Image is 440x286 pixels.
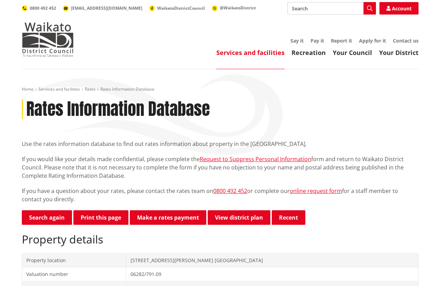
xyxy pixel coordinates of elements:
p: Use the rates information database to find out rates information about property in the [GEOGRAPHI... [22,140,419,148]
td: [STREET_ADDRESS][PERSON_NAME] [GEOGRAPHIC_DATA] [126,253,418,267]
a: Search again [22,210,72,225]
td: 06282/791.09 [126,267,418,282]
span: Rates Information Database [100,86,154,92]
p: If you have a question about your rates, please contact the rates team on or complete our for a s... [22,187,419,203]
p: If you would like your details made confidential, please complete the form and return to Waikato ... [22,155,419,180]
a: Rates [85,86,96,92]
a: Your District [379,48,419,57]
td: Property location [22,253,126,267]
nav: breadcrumb [22,86,419,92]
input: Search input [287,2,376,15]
a: online request form [290,187,342,195]
span: WaikatoDistrictCouncil [157,5,205,11]
a: @WaikatoDistrict [212,5,256,11]
td: Valuation number [22,267,126,282]
a: Make a rates payment [130,210,206,225]
button: Recent [272,210,305,225]
a: [EMAIL_ADDRESS][DOMAIN_NAME] [63,5,142,11]
img: Waikato District Council - Te Kaunihera aa Takiwaa o Waikato [22,22,74,57]
span: @WaikatoDistrict [220,5,256,11]
a: 0800 492 452 [213,187,247,195]
a: Services and facilities [216,48,285,57]
a: Your Council [333,48,372,57]
a: Home [22,86,34,92]
a: Apply for it [359,37,386,44]
a: View district plan [208,210,270,225]
a: 0800 492 452 [22,5,56,11]
button: Print this page [73,210,128,225]
h1: Rates Information Database [26,99,210,119]
a: Report it [331,37,352,44]
a: Recreation [291,48,326,57]
a: Request to Suppress Personal Information [200,155,311,163]
a: Say it [290,37,304,44]
span: [EMAIL_ADDRESS][DOMAIN_NAME] [71,5,142,11]
a: Pay it [311,37,324,44]
a: Account [379,2,419,15]
span: 0800 492 452 [30,5,56,11]
a: WaikatoDistrictCouncil [149,5,205,11]
a: Services and facilities [38,86,80,92]
h2: Property details [22,233,419,246]
a: Contact us [393,37,419,44]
